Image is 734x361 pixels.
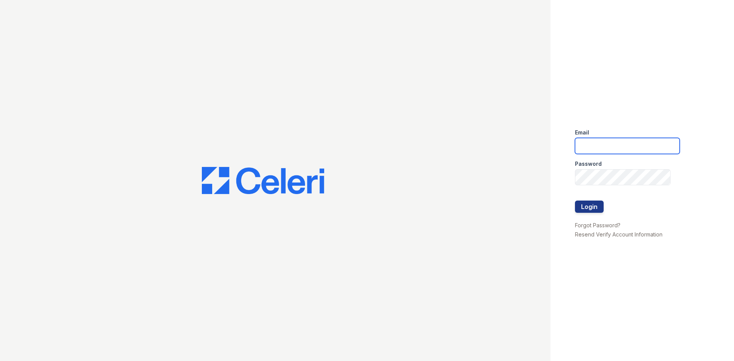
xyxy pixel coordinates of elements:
[575,129,589,136] label: Email
[575,160,602,168] label: Password
[575,231,663,238] a: Resend Verify Account Information
[202,167,324,194] img: CE_Logo_Blue-a8612792a0a2168367f1c8372b55b34899dd931a85d93a1a3d3e32e68fde9ad4.png
[575,222,620,228] a: Forgot Password?
[575,201,604,213] button: Login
